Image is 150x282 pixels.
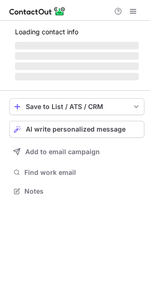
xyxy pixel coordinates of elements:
button: Add to email campaign [9,143,144,160]
span: AI write personalized message [26,125,126,133]
span: Find work email [24,168,141,177]
img: ContactOut v5.3.10 [9,6,66,17]
span: ‌ [15,42,139,49]
button: AI write personalized message [9,121,144,138]
span: ‌ [15,73,139,80]
span: Notes [24,187,141,196]
span: ‌ [15,52,139,60]
button: Notes [9,185,144,198]
div: Save to List / ATS / CRM [26,103,128,110]
span: ‌ [15,63,139,70]
button: save-profile-one-click [9,98,144,115]
span: Add to email campaign [25,148,100,156]
button: Find work email [9,166,144,179]
p: Loading contact info [15,28,139,36]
